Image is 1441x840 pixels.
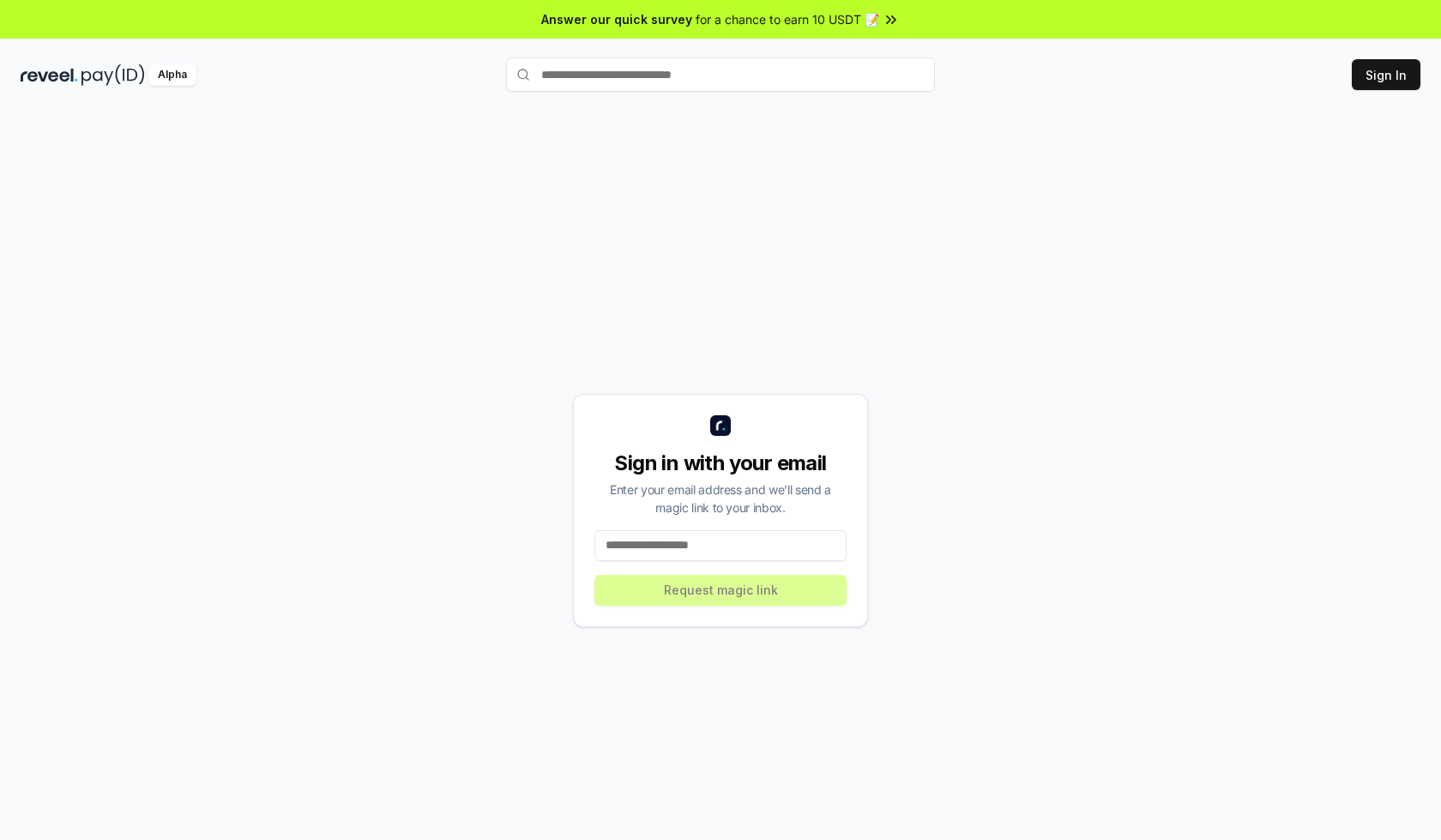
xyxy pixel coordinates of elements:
[710,415,731,436] img: logo_small
[148,64,196,86] div: Alpha
[696,10,879,28] span: for a chance to earn 10 USDT 📝
[594,480,847,517] div: Enter your email address and we’ll send a magic link to your inbox.
[21,64,78,86] img: reveel_dark
[1352,59,1420,90] button: Sign In
[541,10,692,28] span: Answer our quick survey
[594,450,847,477] div: Sign in with your email
[81,64,145,86] img: pay_id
